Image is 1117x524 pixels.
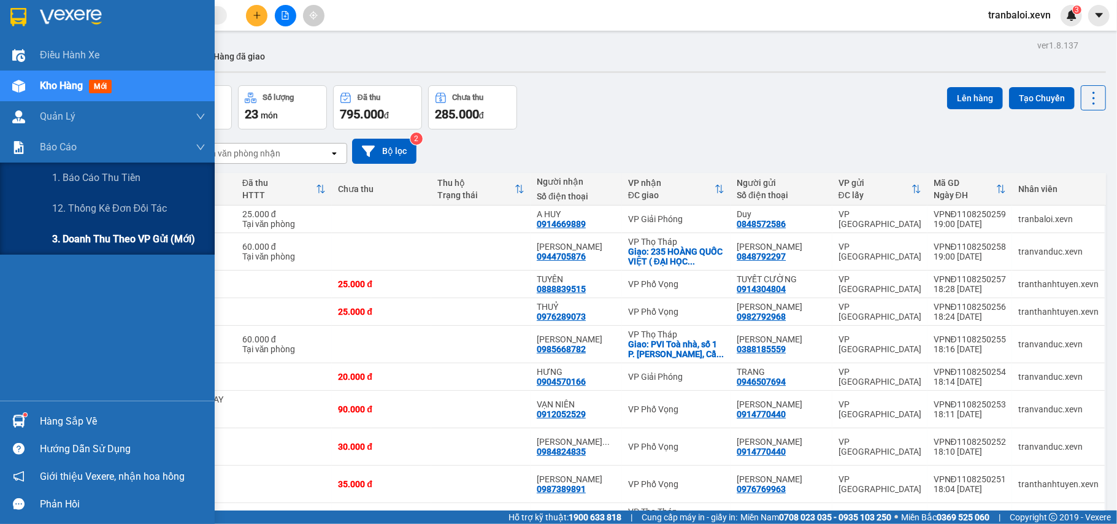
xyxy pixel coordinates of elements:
div: Tại văn phòng [242,219,326,229]
img: logo.jpg [15,15,77,77]
div: 0944705876 [537,252,586,261]
div: 0976289073 [537,312,586,322]
div: VP Phố Vọng [628,479,724,489]
div: tranthanhtuyen.xevn [1018,307,1099,317]
span: Cung cấp máy in - giấy in: [642,511,737,524]
div: 0914304804 [737,284,786,294]
div: 20.000 đ [338,372,425,382]
div: Giao: PVI Toà nhà, số 1 P. Phạm Văn Bạch, Cầu Giấy, Việt Nam [628,339,724,359]
div: 19:00 [DATE] [934,252,1006,261]
div: HOÀNG VĂN THẮNG [737,437,826,447]
div: VP nhận [628,178,715,188]
svg: open [329,148,339,158]
th: Toggle SortBy [622,173,731,206]
div: Đã thu [242,178,317,188]
div: VP Thọ Tháp [628,329,724,339]
div: Số điện thoại [737,190,826,200]
div: VP [GEOGRAPHIC_DATA] [839,302,921,322]
div: VPNĐ1108250252 [934,437,1006,447]
div: VP Phố Vọng [628,404,724,414]
button: caret-down [1088,5,1110,26]
span: ... [688,256,695,266]
div: tranthanhtuyen.xevn [1018,279,1099,289]
div: 0914770440 [737,447,786,457]
span: đ [479,110,484,120]
div: Người nhận [537,177,616,187]
div: HOÀNG VĂN THẮNG [737,399,826,409]
div: 0976769963 [737,484,786,494]
button: Đã thu795.000đ [333,85,422,129]
b: GỬI : VP [GEOGRAPHIC_DATA] [15,89,183,130]
span: Điều hành xe [40,47,99,63]
div: VẠN NIÊN [537,399,616,409]
div: 0914669889 [537,219,586,229]
sup: 3 [1073,6,1081,14]
img: warehouse-icon [12,80,25,93]
div: VPNĐ1108250253 [934,399,1006,409]
div: 18:28 [DATE] [934,284,1006,294]
span: Quản Lý [40,109,75,124]
th: Toggle SortBy [927,173,1012,206]
div: NGUYỄN VĂN LUẬN [537,437,616,447]
div: tranbaloi.xevn [1018,214,1099,224]
span: 12. Thống kê đơn đối tác [52,201,167,216]
div: VP [GEOGRAPHIC_DATA] [839,334,921,354]
div: Nhân viên [1018,184,1099,194]
div: Chưa thu [338,184,425,194]
div: VPNĐ1108250257 [934,274,1006,284]
sup: 2 [410,133,423,145]
div: Số lượng [263,93,294,102]
strong: 0369 525 060 [937,512,989,522]
div: 35.000 đ [338,479,425,489]
span: 285.000 [435,107,479,121]
div: VP Phố Vọng [628,279,724,289]
div: Duy [737,209,826,219]
span: 23 [245,107,258,121]
div: VP [GEOGRAPHIC_DATA] [839,209,921,229]
li: Hotline: 19001155 [115,45,513,61]
div: VPNĐ1108250255 [934,334,1006,344]
li: Số 10 ngõ 15 Ngọc Hồi, Q.[PERSON_NAME], [GEOGRAPHIC_DATA] [115,30,513,45]
div: HƯNG [537,367,616,377]
div: 25.000 đ [338,279,425,289]
div: 90.000 đ [338,404,425,414]
div: 19:00 [DATE] [934,219,1006,229]
div: Mã GD [934,178,996,188]
div: VP Phố Vọng [628,442,724,452]
div: Giao: 235 HOÀNG QUỐC VIỆT ( ĐẠI HỌC ĐIỆN LỰC ) [628,247,724,266]
div: 0848572586 [737,219,786,229]
button: Chưa thu285.000đ [428,85,517,129]
div: ver 1.8.137 [1037,39,1078,52]
div: VP Thọ Tháp [628,507,724,517]
button: file-add [275,5,296,26]
span: copyright [1049,513,1058,522]
th: Toggle SortBy [431,173,531,206]
div: TRẦN VĂN THÀNH [737,334,826,344]
span: 1. Báo cáo thu tiền [52,170,140,185]
div: VP gửi [839,178,912,188]
div: VP Giải Phóng [628,214,724,224]
span: Miền Nam [740,511,891,524]
div: 0984824835 [537,447,586,457]
sup: 1 [23,413,27,417]
span: aim [309,11,318,20]
div: 18:11 [DATE] [934,409,1006,419]
img: icon-new-feature [1066,10,1077,21]
span: 3 [1075,6,1079,14]
button: Tạo Chuyến [1009,87,1075,109]
span: question-circle [13,443,25,455]
span: plus [253,11,261,20]
span: file-add [281,11,290,20]
div: tranthanhtuyen.xevn [1018,479,1099,489]
span: | [999,511,1000,524]
span: caret-down [1094,10,1105,21]
img: solution-icon [12,141,25,154]
div: tranvanduc.xevn [1018,372,1099,382]
div: 0914770440 [737,409,786,419]
div: TRANG [737,367,826,377]
div: ĐC giao [628,190,715,200]
div: 0987389891 [537,484,586,494]
div: NGÔ VĂN HÀ [537,474,616,484]
img: logo-vxr [10,8,26,26]
div: 25.000 đ [338,307,425,317]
